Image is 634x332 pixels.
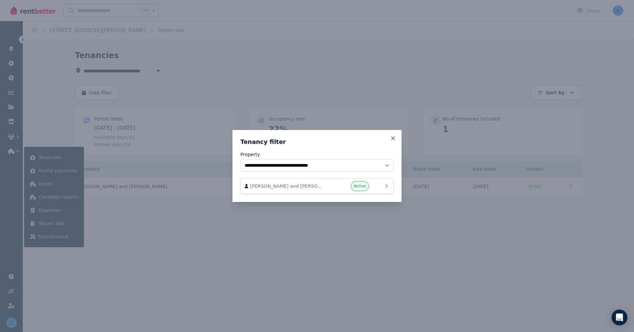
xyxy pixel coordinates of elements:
[612,310,627,325] div: Open Intercom Messenger
[240,138,394,146] h3: Tenancy filter
[354,183,366,189] span: Active
[250,183,326,189] span: [PERSON_NAME] and [PERSON_NAME]
[240,178,394,194] a: [PERSON_NAME] and [PERSON_NAME]Active
[240,151,260,158] label: Property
